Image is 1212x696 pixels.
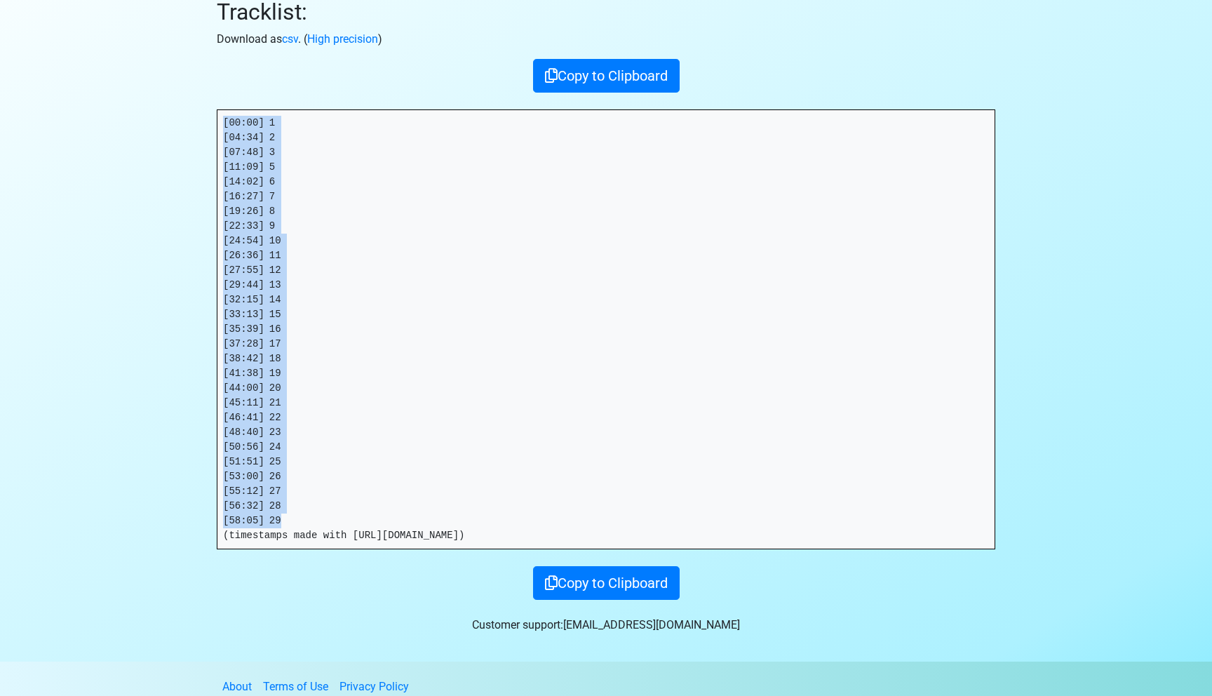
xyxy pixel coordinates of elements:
a: Terms of Use [263,680,328,693]
p: Download as . ( ) [217,31,995,48]
a: About [222,680,252,693]
a: Privacy Policy [339,680,409,693]
pre: [00:00] 1 [04:34] 2 [07:48] 3 [11:09] 5 [14:02] 6 [16:27] 7 [19:26] 8 [22:33] 9 [24:54] 10 [26:36... [217,110,995,549]
a: High precision [307,32,378,46]
button: Copy to Clipboard [533,59,680,93]
button: Copy to Clipboard [533,566,680,600]
a: csv [282,32,298,46]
